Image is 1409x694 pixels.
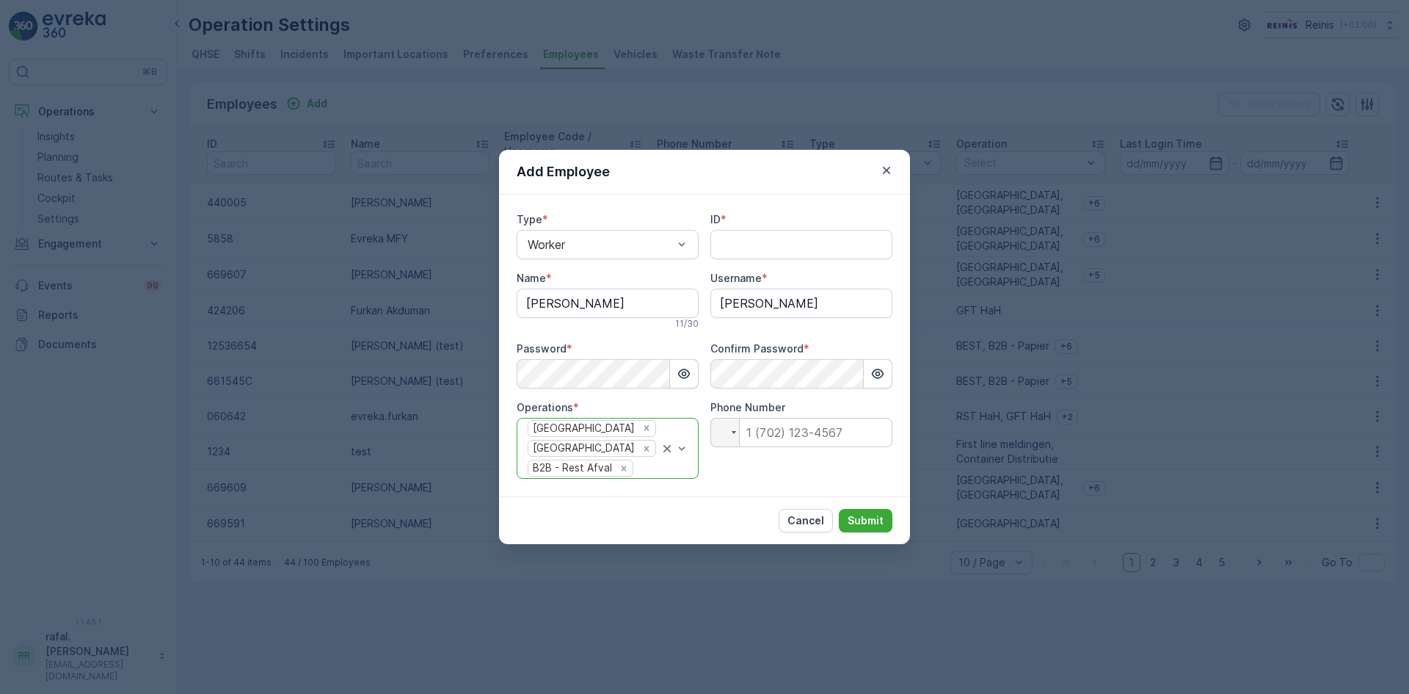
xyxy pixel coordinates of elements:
label: ID [710,213,721,225]
label: Confirm Password [710,342,804,355]
p: Add Employee [517,162,610,182]
label: Password [517,342,567,355]
p: Submit [848,513,884,528]
div: Remove B2B - Rest Afval [616,462,632,475]
label: Operations [517,401,573,413]
div: B2B - Rest Afval [528,460,614,476]
button: Submit [839,509,892,532]
label: Name [517,272,546,284]
label: Phone Number [710,401,785,413]
p: Cancel [787,513,824,528]
p: 11 / 30 [675,318,699,330]
button: Cancel [779,509,833,532]
input: 1 (702) 123-4567 [710,418,892,447]
div: Remove Huis aan Huis [638,441,655,455]
label: Type [517,213,542,225]
div: [GEOGRAPHIC_DATA] [528,441,637,456]
div: Remove Prullenbakken [638,422,655,435]
label: Username [710,272,762,284]
div: [GEOGRAPHIC_DATA] [528,421,637,436]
